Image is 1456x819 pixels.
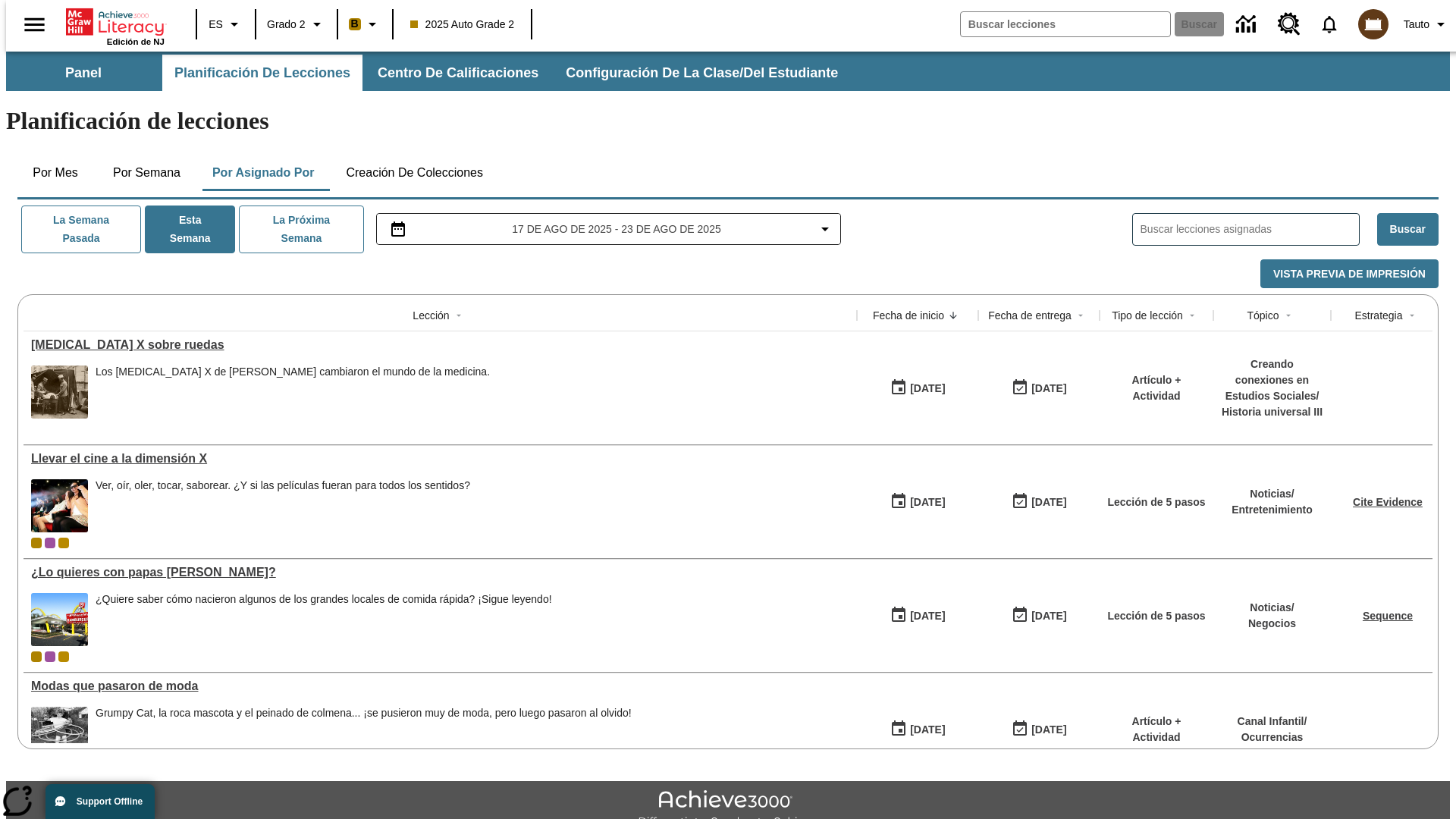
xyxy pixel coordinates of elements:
div: Ver, oír, oler, tocar, saborear. ¿Y si las películas fueran para todos los sentidos? [96,479,470,532]
div: Grumpy Cat, la roca mascota y el peinado de colmena... ¡se pusieron muy de moda, pero luego pasar... [96,707,632,760]
button: Centro de calificaciones [366,55,551,91]
div: Tipo de lección [1112,308,1183,323]
button: Boost El color de la clase es anaranjado claro. Cambiar el color de la clase. [343,11,388,38]
span: Tauto [1404,17,1429,33]
div: New 2025 class [58,651,69,662]
div: ¿Quiere saber cómo nacieron algunos de los grandes locales de comida rápida? ¡Sigue leyendo! [96,593,552,606]
div: Modas que pasaron de moda [31,679,849,693]
img: foto en blanco y negro de una chica haciendo girar unos hula-hulas en la década de 1950 [31,707,88,760]
p: Canal Infantil / [1238,714,1307,730]
p: Artículo + Actividad [1107,714,1206,745]
div: Ver, oír, oler, tocar, saborear. ¿Y si las películas fueran para todos los sentidos? [96,479,470,492]
div: [DATE] [910,607,945,626]
button: 06/30/26: Último día en que podrá accederse la lección [1006,715,1072,744]
a: Centro de información [1227,4,1269,45]
button: 08/24/25: Último día en que podrá accederse la lección [1006,488,1072,516]
button: Seleccione el intervalo de fechas opción del menú [383,220,835,238]
button: Sort [450,306,468,325]
button: Sort [944,306,962,325]
a: Modas que pasaron de moda, Lecciones [31,679,849,693]
p: Lección de 5 pasos [1107,494,1205,510]
button: Sort [1403,306,1421,325]
button: 07/03/26: Último día en que podrá accederse la lección [1006,601,1072,630]
a: Cite Evidence [1353,496,1423,508]
a: Llevar el cine a la dimensión X, Lecciones [31,452,849,466]
span: Edición de NJ [107,37,165,46]
h1: Planificación de lecciones [6,107,1450,135]
button: Abrir el menú lateral [12,2,57,47]
div: OL 2025 Auto Grade 3 [45,651,55,662]
button: Perfil/Configuración [1398,11,1456,38]
div: [DATE] [1031,607,1066,626]
div: Tópico [1247,308,1279,323]
span: New 2025 class [58,538,69,548]
button: Panel [8,55,159,91]
p: Ocurrencias [1238,730,1307,745]
span: Los rayos X de Marie Curie cambiaron el mundo de la medicina. [96,366,490,419]
button: La próxima semana [239,206,363,253]
div: [DATE] [910,720,945,739]
button: Creación de colecciones [334,155,495,191]
button: Escoja un nuevo avatar [1349,5,1398,44]
p: Historia universal III [1221,404,1323,420]
div: Portada [66,5,165,46]
input: Buscar lecciones asignadas [1141,218,1359,240]
button: 08/20/25: Primer día en que estuvo disponible la lección [885,374,950,403]
div: Subbarra de navegación [6,52,1450,91]
p: Noticias / [1248,600,1296,616]
button: Buscar [1377,213,1439,246]
button: 07/19/25: Primer día en que estuvo disponible la lección [885,715,950,744]
div: Fecha de inicio [873,308,944,323]
button: Sort [1279,306,1298,325]
img: Uno de los primeros locales de McDonald's, con el icónico letrero rojo y los arcos amarillos. [31,593,88,646]
p: Lección de 5 pasos [1107,608,1205,624]
img: avatar image [1358,9,1389,39]
div: Clase actual [31,538,42,548]
div: Fecha de entrega [988,308,1072,323]
p: Negocios [1248,616,1296,632]
span: ES [209,17,223,33]
img: Foto en blanco y negro de dos personas uniformadas colocando a un hombre en una máquina de rayos ... [31,366,88,419]
button: 07/26/25: Primer día en que estuvo disponible la lección [885,601,950,630]
button: Esta semana [145,206,235,253]
p: Noticias / [1232,486,1313,502]
span: B [351,14,359,33]
span: 2025 Auto Grade 2 [410,17,515,33]
div: [DATE] [1031,493,1066,512]
span: Grado 2 [267,17,306,33]
span: 17 de ago de 2025 - 23 de ago de 2025 [512,221,720,237]
button: Por mes [17,155,93,191]
div: Rayos X sobre ruedas [31,338,849,352]
a: Rayos X sobre ruedas, Lecciones [31,338,849,352]
button: Lenguaje: ES, Selecciona un idioma [202,11,250,38]
div: ¿Lo quieres con papas fritas? [31,566,849,579]
button: 08/20/25: Último día en que podrá accederse la lección [1006,374,1072,403]
div: OL 2025 Auto Grade 3 [45,538,55,548]
div: Subbarra de navegación [6,55,852,91]
div: [DATE] [1031,720,1066,739]
div: [DATE] [910,493,945,512]
p: Entretenimiento [1232,502,1313,518]
div: Grumpy Cat, la roca mascota y el peinado de colmena... ¡se pusieron muy de moda, pero luego pasar... [96,707,632,720]
div: [DATE] [1031,379,1066,398]
button: Por semana [101,155,193,191]
div: [DATE] [910,379,945,398]
div: Los [MEDICAL_DATA] X de [PERSON_NAME] cambiaron el mundo de la medicina. [96,366,490,378]
a: Centro de recursos, Se abrirá en una pestaña nueva. [1269,4,1310,45]
div: ¿Quiere saber cómo nacieron algunos de los grandes locales de comida rápida? ¡Sigue leyendo! [96,593,552,646]
p: Creando conexiones en Estudios Sociales / [1221,356,1323,404]
div: Llevar el cine a la dimensión X [31,452,849,466]
button: Configuración de la clase/del estudiante [554,55,850,91]
div: Clase actual [31,651,42,662]
svg: Collapse Date Range Filter [816,220,834,238]
a: Sequence [1363,610,1413,622]
button: Sort [1183,306,1201,325]
button: Sort [1072,306,1090,325]
a: ¿Lo quieres con papas fritas?, Lecciones [31,566,849,579]
button: Planificación de lecciones [162,55,362,91]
